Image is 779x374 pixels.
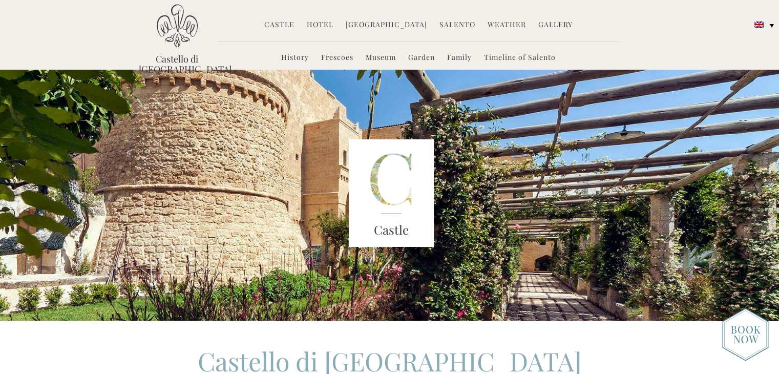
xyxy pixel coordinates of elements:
a: [GEOGRAPHIC_DATA] [346,19,427,31]
a: Hotel [307,19,333,31]
img: castle-letter.png [349,139,434,247]
a: Timeline of Salento [484,52,556,64]
img: English [754,22,764,28]
a: Salento [439,19,475,31]
a: Frescoes [321,52,353,64]
a: History [281,52,309,64]
img: Castello di Ugento [157,4,198,48]
a: Garden [408,52,435,64]
a: Castello di [GEOGRAPHIC_DATA] [139,54,216,74]
a: Museum [366,52,396,64]
a: Family [447,52,472,64]
a: Gallery [538,19,573,31]
img: new-booknow.png [722,308,769,361]
h3: Castle [349,221,434,239]
a: Weather [488,19,526,31]
a: Castle [264,19,294,31]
